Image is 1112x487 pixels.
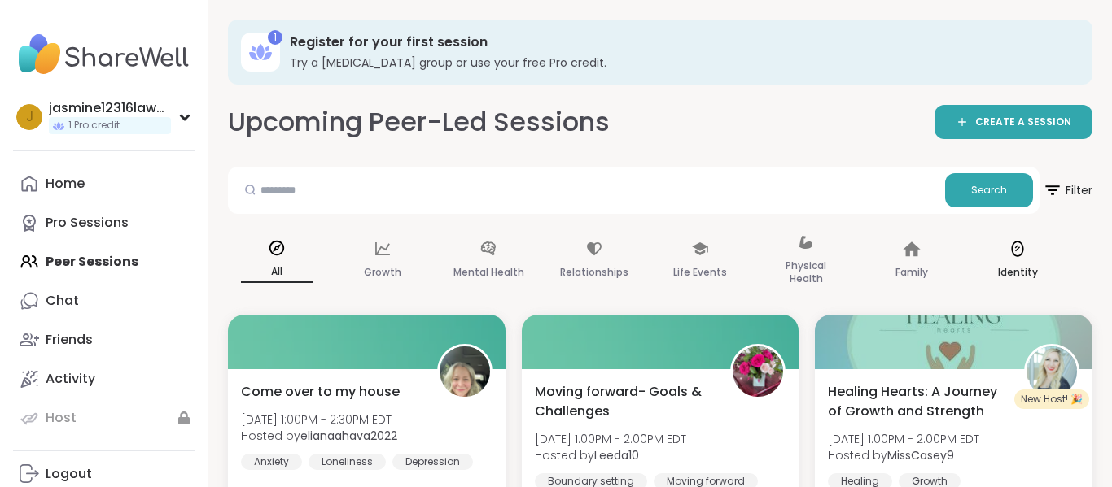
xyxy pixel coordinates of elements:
a: Host [13,398,195,437]
p: Mental Health [453,263,524,282]
div: New Host! 🎉 [1014,389,1089,409]
b: MissCasey9 [887,447,954,463]
p: Relationships [560,263,628,282]
span: CREATE A SESSION [975,115,1071,129]
p: Physical Health [770,256,842,289]
span: j [26,107,33,128]
a: Pro Sessions [13,203,195,242]
h2: Upcoming Peer-Led Sessions [228,104,610,141]
span: Hosted by [241,428,397,444]
a: Chat [13,281,195,320]
a: Activity [13,359,195,398]
span: [DATE] 1:00PM - 2:00PM EDT [535,431,686,447]
a: CREATE A SESSION [935,105,1092,139]
div: 1 [268,30,282,45]
b: elianaahava2022 [300,428,397,444]
h3: Try a [MEDICAL_DATA] group or use your free Pro credit. [290,54,1070,71]
span: Healing Hearts: A Journey of Growth and Strength [828,382,1006,421]
div: Loneliness [309,454,386,470]
a: Friends [13,320,195,359]
div: Pro Sessions [46,214,129,232]
span: Search [971,183,1007,198]
div: Depression [392,454,473,470]
button: Filter [1043,167,1092,214]
div: Chat [46,292,79,310]
div: Activity [46,370,95,388]
p: Growth [364,263,401,282]
span: Moving forward- Goals & Challenges [535,382,713,421]
span: Hosted by [828,447,979,463]
a: Home [13,164,195,203]
img: ShareWell Nav Logo [13,26,195,83]
p: Identity [998,263,1038,282]
img: elianaahava2022 [440,346,490,397]
button: Search [945,173,1033,207]
div: Anxiety [241,454,302,470]
img: MissCasey9 [1027,346,1077,397]
span: Hosted by [535,447,686,463]
span: Filter [1043,171,1092,210]
span: [DATE] 1:00PM - 2:30PM EDT [241,411,397,428]
div: Logout [46,465,92,483]
p: Family [895,263,928,282]
p: Life Events [673,263,727,282]
span: Come over to my house [241,382,400,402]
div: jasmine12316lawson [49,99,171,117]
img: Leeda10 [733,346,783,397]
p: All [241,262,313,283]
div: Friends [46,331,93,349]
div: Host [46,409,77,427]
span: 1 Pro credit [68,119,120,133]
h3: Register for your first session [290,33,1070,51]
span: [DATE] 1:00PM - 2:00PM EDT [828,431,979,447]
div: Home [46,175,85,193]
b: Leeda10 [594,447,639,463]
